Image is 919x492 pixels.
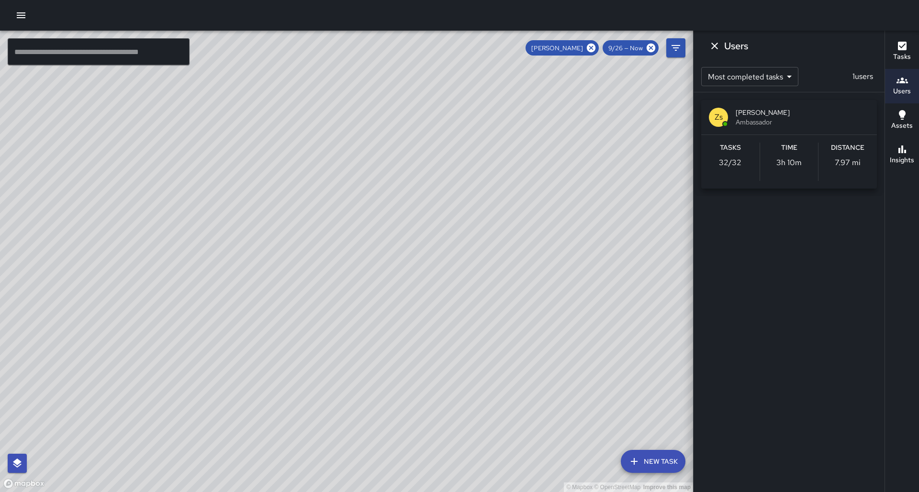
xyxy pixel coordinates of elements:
[603,40,659,56] div: 9/26 — Now
[621,450,685,473] button: New Task
[831,143,864,153] h6: Distance
[885,34,919,69] button: Tasks
[720,143,741,153] h6: Tasks
[885,69,919,103] button: Users
[890,155,914,166] h6: Insights
[893,52,911,62] h6: Tasks
[666,38,685,57] button: Filters
[781,143,797,153] h6: Time
[893,86,911,97] h6: Users
[701,100,877,189] button: Zs[PERSON_NAME]AmbassadorTasks32/32Time3h 10mDistance7.97 mi
[715,112,723,123] p: Zs
[736,108,869,117] span: [PERSON_NAME]
[885,138,919,172] button: Insights
[891,121,913,131] h6: Assets
[603,44,649,52] span: 9/26 — Now
[724,38,748,54] h6: Users
[705,36,724,56] button: Dismiss
[526,40,599,56] div: [PERSON_NAME]
[526,44,589,52] span: [PERSON_NAME]
[701,67,798,86] div: Most completed tasks
[719,157,741,168] p: 32 / 32
[736,117,869,127] span: Ambassador
[885,103,919,138] button: Assets
[849,71,877,82] p: 1 users
[776,157,802,168] p: 3h 10m
[835,157,861,168] p: 7.97 mi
